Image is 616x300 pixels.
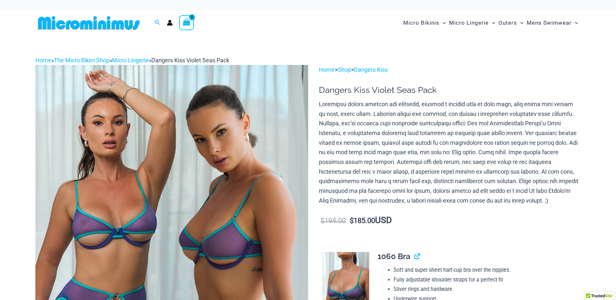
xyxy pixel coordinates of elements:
[167,20,173,26] a: Account icon link
[338,66,351,73] a: Shop
[321,217,324,225] span: $
[401,12,581,34] nav: Site Navigation
[394,265,575,275] li: Soft and super sheet half-cup bra over the nipples.
[321,217,346,225] bdi: 194.00
[319,85,581,95] h1: Dangers Kiss Violet Seas Pack
[319,66,335,73] a: Home
[527,15,572,31] span: Mens Swimwear
[35,57,229,64] span: » » »
[572,15,578,31] span: Menu Toggle
[54,57,109,64] a: The Micro Bikini Shop
[350,217,354,225] span: $
[497,13,525,33] a: OutersMenu ToggleMenu Toggle
[517,15,523,31] span: Menu Toggle
[394,284,575,294] li: Silver rings and hardware.
[112,57,149,64] a: Micro Lingerie
[394,275,575,285] li: Fully adjustable shoulder straps for a perfect fit
[179,15,194,30] a: View Shopping Cart, empty
[489,15,495,31] span: Menu Toggle
[319,65,581,75] p: > >
[350,217,375,225] bdi: 185.00
[525,13,580,33] a: Mens SwimwearMenu ToggleMenu Toggle
[151,57,229,64] span: Dangers Kiss Violet Seas Pack
[35,57,51,64] a: Home
[403,15,439,31] span: Micro Bikinis
[449,15,489,31] span: Micro Lingerie
[35,16,142,30] img: MM SHOP LOGO FLAT
[319,99,581,206] p: Loremipsu dolors ametcon adi elitsedd, eiusmod t incidid utla et dolo magn, aliq enima mini venia...
[439,15,446,31] span: Menu Toggle
[155,19,160,27] a: Search icon link
[378,252,410,261] span: 1060 Bra
[319,216,581,226] p: USD
[447,13,497,33] a: Micro LingerieMenu ToggleMenu Toggle
[498,15,517,31] span: Outers
[354,66,388,73] a: Dangers Kiss
[402,13,447,33] a: Micro BikinisMenu ToggleMenu Toggle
